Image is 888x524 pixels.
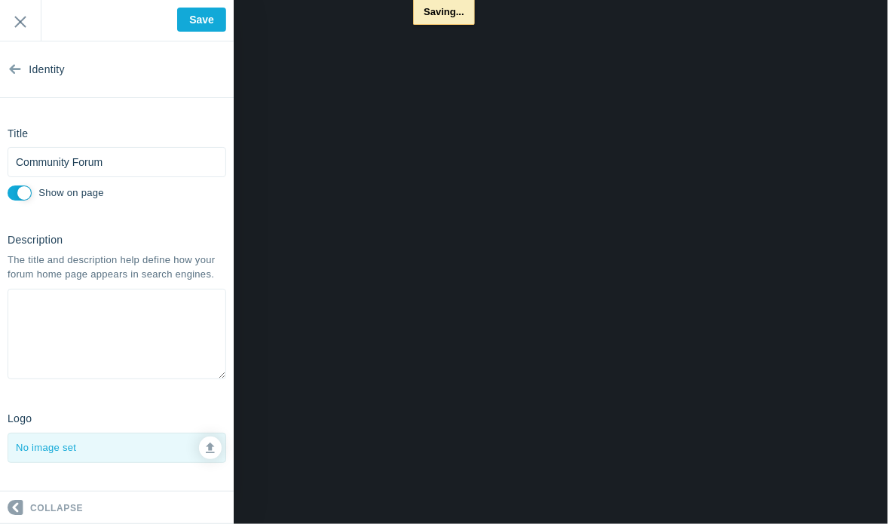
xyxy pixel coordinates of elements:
h6: Logo [8,413,32,424]
span: Collapse [30,492,83,524]
h6: Title [8,128,28,139]
span: Identity [29,41,65,98]
div: The title and description help define how your forum home page appears in search engines. [8,253,226,281]
h6: Description [8,234,63,246]
input: Display the title on the body of the page [8,185,32,201]
label: Display the title on the body of the page [38,186,104,201]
